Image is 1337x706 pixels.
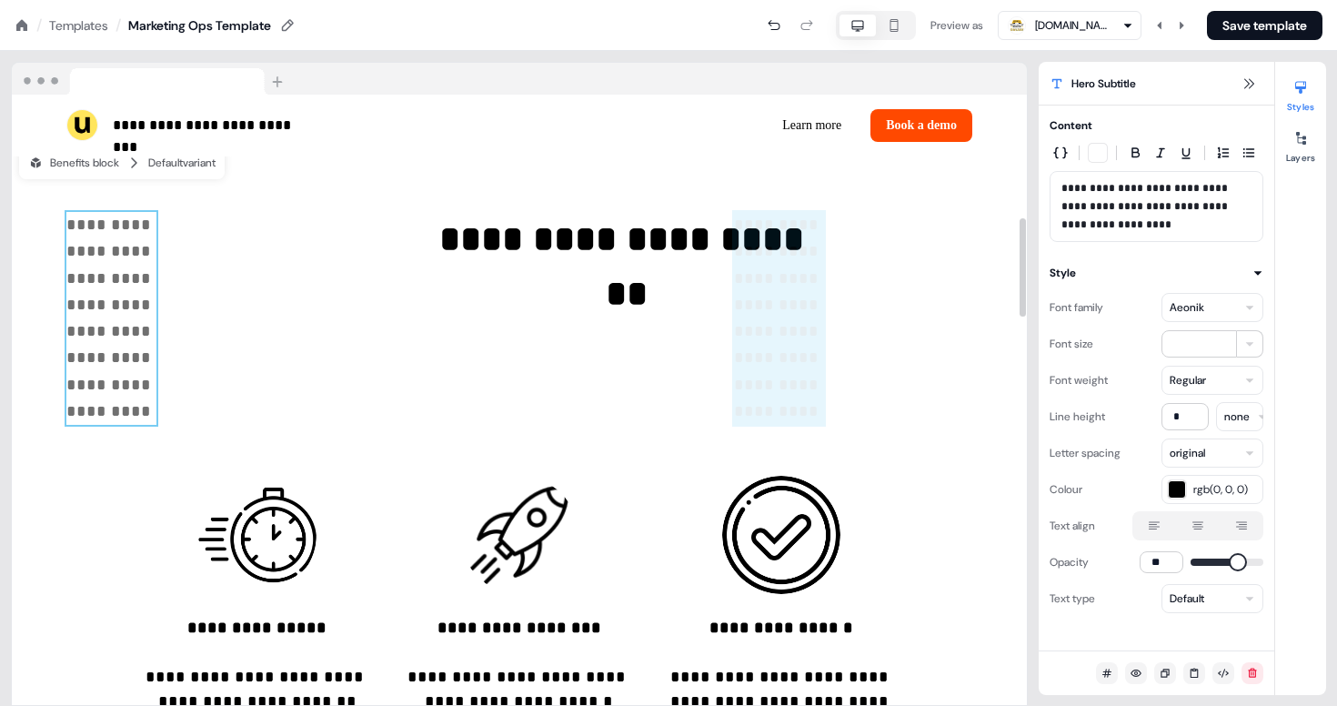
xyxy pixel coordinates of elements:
[116,15,121,35] div: /
[12,63,291,96] img: Browser topbar
[1161,475,1263,504] button: rgb(0, 0, 0)
[1050,293,1103,322] div: Font family
[1275,73,1326,113] button: Styles
[460,476,578,594] img: Image
[722,476,840,594] img: Image
[1050,511,1095,540] div: Text align
[1050,584,1095,613] div: Text type
[1161,293,1263,322] button: Aeonik
[870,109,972,142] button: Book a demo
[1050,264,1076,282] div: Style
[1170,298,1204,317] div: Aeonik
[49,16,108,35] a: Templates
[1050,116,1092,135] div: Content
[1071,75,1136,93] span: Hero Subtitle
[1050,548,1089,577] div: Opacity
[1170,444,1205,462] div: original
[198,476,317,594] img: Image
[1170,590,1204,608] div: Default
[1050,264,1263,282] button: Style
[768,109,856,142] button: Learn more
[1207,11,1322,40] button: Save template
[1275,124,1326,164] button: Layers
[527,109,972,142] div: Learn moreBook a demo
[1035,16,1108,35] div: [DOMAIN_NAME]
[1050,366,1108,395] div: Font weight
[1170,371,1206,389] div: Regular
[1224,408,1250,426] div: none
[1050,475,1082,504] div: Colour
[128,16,271,35] div: Marketing Ops Template
[1050,439,1121,468] div: Letter spacing
[1193,480,1257,499] span: rgb(0, 0, 0)
[998,11,1141,40] button: [DOMAIN_NAME]
[1050,402,1105,431] div: Line height
[930,16,983,35] div: Preview as
[36,15,42,35] div: /
[1050,329,1093,358] div: Font size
